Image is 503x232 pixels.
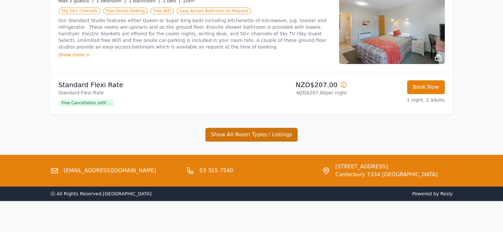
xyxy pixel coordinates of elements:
span: Canterbury 7334 [GEOGRAPHIC_DATA] [335,171,438,179]
button: Show All Room Types / Listings [205,128,298,142]
span: Powered by [254,190,453,197]
p: NZD$207.00 per night [254,89,347,96]
span: [STREET_ADDRESS] [335,163,438,171]
span: Free Onsite Parking [103,8,147,14]
button: Book Now [407,80,445,94]
div: Show more > [59,51,331,58]
p: Standard Flexi Rate [59,80,249,89]
p: 1 night, 2 adults [352,97,445,103]
a: Resly [440,191,452,196]
a: [EMAIL_ADDRESS][DOMAIN_NAME] [64,167,156,175]
p: Our Standard Studio features either Queen or Super King beds including kitchenette of microwave, ... [59,17,331,50]
p: NZD$207.00 [254,80,347,89]
span: ⓒ All Rights Reserved. [GEOGRAPHIC_DATA] [51,191,152,196]
span: Free Cancellation until ... [59,100,114,106]
span: Easy Access Bathroom on Request [177,8,251,14]
a: 03 315 7540 [199,167,233,175]
span: Free WiFi [150,8,174,14]
p: Standard Flexi Rate [59,89,249,96]
span: Sky 50+ Channels [59,8,101,14]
